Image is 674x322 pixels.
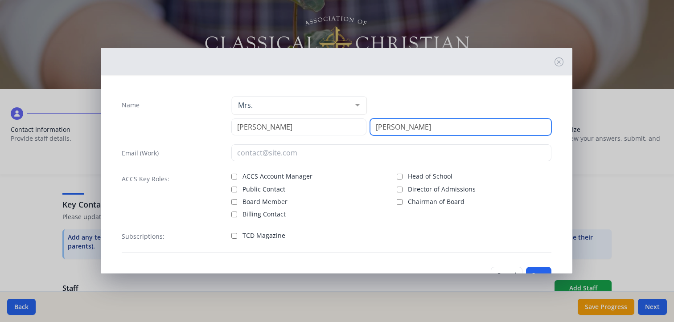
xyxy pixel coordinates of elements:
span: ACCS Account Manager [242,172,312,181]
span: Billing Contact [242,210,286,219]
span: TCD Magazine [242,231,285,240]
input: Chairman of Board [397,199,403,205]
label: Email (Work) [122,149,159,158]
span: Public Contact [242,185,285,194]
input: Public Contact [231,187,237,192]
input: Board Member [231,199,237,205]
label: Name [122,101,140,110]
input: TCD Magazine [231,233,237,239]
input: Billing Contact [231,212,237,217]
button: Save [526,267,551,284]
input: Head of School [397,174,403,179]
input: contact@site.com [231,144,551,161]
input: First Name [231,118,366,135]
span: Board Member [242,197,288,206]
span: Head of School [408,172,452,181]
span: Chairman of Board [408,197,464,206]
span: Mrs. [236,101,349,110]
label: Subscriptions: [122,232,164,241]
span: Director of Admissions [408,185,476,194]
input: ACCS Account Manager [231,174,237,179]
label: ACCS Key Roles: [122,175,169,183]
input: Director of Admissions [397,187,403,192]
button: Cancel [491,267,522,284]
input: Last Name [370,118,551,135]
